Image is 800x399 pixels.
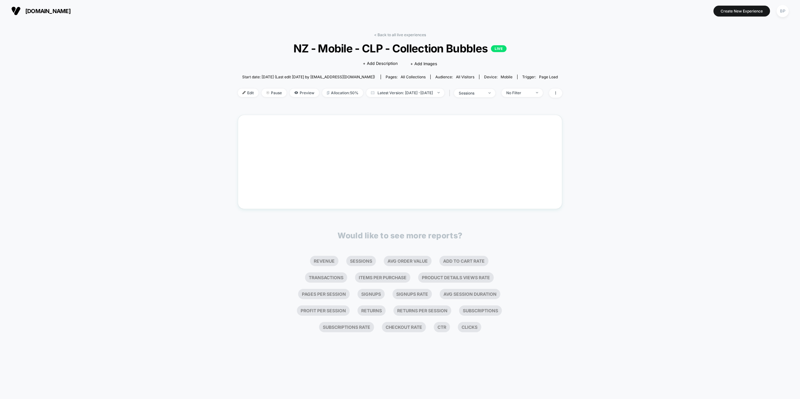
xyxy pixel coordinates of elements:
button: Create New Experience [713,6,770,17]
span: Page Load [539,75,558,79]
li: Subscriptions [459,305,502,316]
div: Trigger: [522,75,558,79]
li: Returns Per Session [393,305,451,316]
div: Pages: [386,75,426,79]
li: Avg Session Duration [440,289,500,299]
button: [DOMAIN_NAME] [9,6,72,16]
li: Clicks [458,322,481,332]
span: Start date: [DATE] (Last edit [DATE] by [EMAIL_ADDRESS][DOMAIN_NAME]) [242,75,375,79]
span: all collections [401,75,426,79]
li: Avg Order Value [384,256,432,266]
li: Items Per Purchase [355,272,410,283]
img: edit [242,91,246,94]
span: | [447,89,454,98]
li: Subscriptions Rate [319,322,374,332]
span: Pause [262,89,287,97]
span: Device: [479,75,517,79]
img: rebalance [327,91,329,95]
p: LIVE [491,45,507,52]
span: All Visitors [456,75,474,79]
img: end [488,92,491,94]
li: Sessions [346,256,376,266]
li: Transactions [305,272,347,283]
span: + Add Images [410,61,437,66]
li: Product Details Views Rate [418,272,494,283]
img: end [536,92,538,93]
li: Revenue [310,256,338,266]
img: calendar [371,91,374,94]
li: Signups [357,289,385,299]
span: mobile [501,75,512,79]
span: + Add Description [363,61,398,67]
li: Returns [357,305,386,316]
span: Allocation: 50% [322,89,363,97]
li: Pages Per Session [298,289,350,299]
div: No Filter [506,90,531,95]
div: Audience: [435,75,474,79]
img: end [437,92,440,93]
img: Visually logo [11,6,21,16]
li: Checkout Rate [382,322,426,332]
span: Latest Version: [DATE] - [DATE] [366,89,444,97]
li: Add To Cart Rate [439,256,488,266]
p: Would like to see more reports? [337,231,462,240]
a: < Back to all live experiences [374,32,426,37]
div: BP [777,5,789,17]
span: NZ - Mobile - CLP - Collection Bubbles [254,42,546,55]
button: BP [775,5,791,17]
div: sessions [459,91,484,95]
li: Ctr [434,322,450,332]
span: Preview [290,89,319,97]
span: Edit [238,89,258,97]
span: [DOMAIN_NAME] [25,8,71,14]
li: Signups Rate [392,289,432,299]
li: Profit Per Session [297,305,350,316]
img: end [266,91,269,94]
